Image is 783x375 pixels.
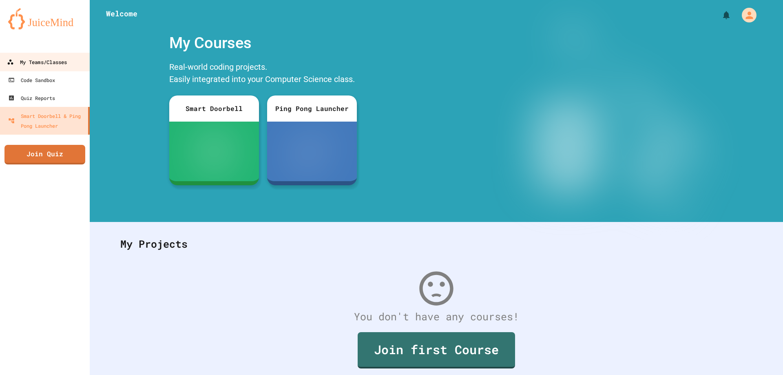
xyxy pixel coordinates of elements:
div: My Notifications [706,8,733,22]
div: My Teams/Classes [7,57,67,67]
div: Quiz Reports [8,93,55,103]
div: Smart Doorbell [169,95,259,122]
img: logo-orange.svg [8,8,82,29]
div: My Courses [165,27,361,59]
a: Join first Course [358,332,515,368]
div: You don't have any courses! [112,309,761,324]
div: My Projects [112,228,761,260]
img: ppl-with-ball.png [294,135,330,168]
div: Ping Pong Launcher [267,95,357,122]
div: My Account [733,6,759,24]
div: Code Sandbox [8,75,55,85]
img: banner-image-my-projects.png [500,27,719,214]
div: Smart Doorbell & Ping Pong Launcher [8,111,85,131]
img: sdb-white.svg [203,135,226,168]
div: Real-world coding projects. Easily integrated into your Computer Science class. [165,59,361,89]
a: Join Quiz [4,145,85,164]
